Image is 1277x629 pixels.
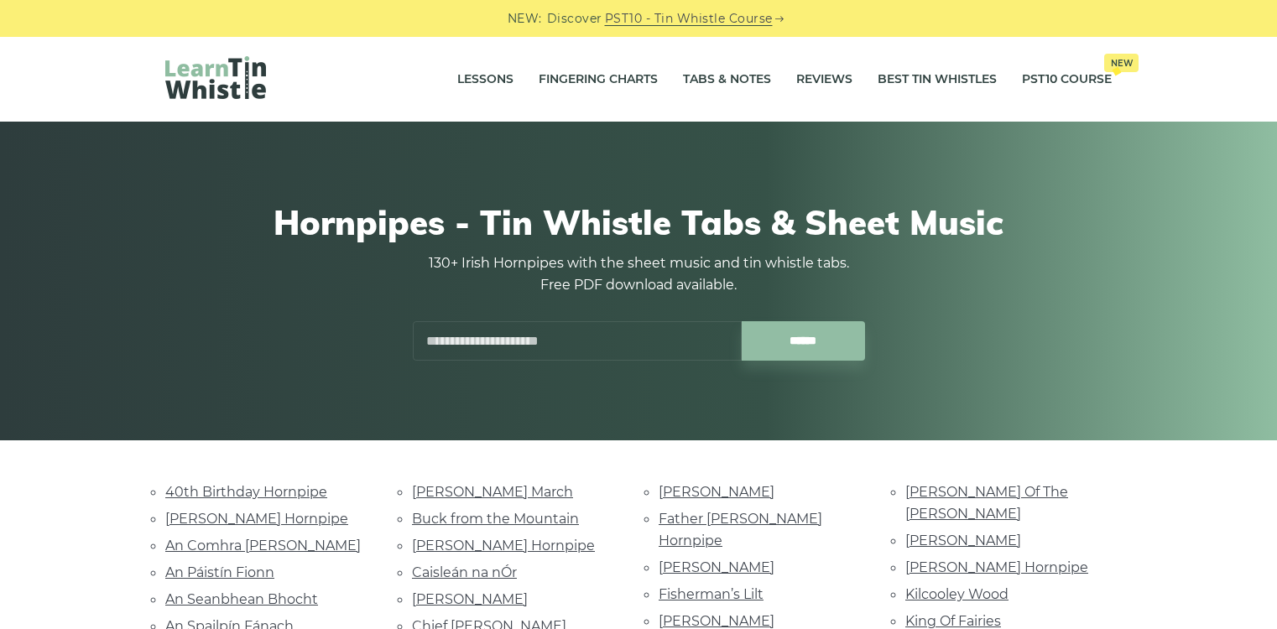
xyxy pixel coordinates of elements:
[412,591,528,607] a: [PERSON_NAME]
[165,564,274,580] a: An Páistín Fionn
[412,484,573,500] a: [PERSON_NAME] March
[905,613,1001,629] a: King Of Fairies
[905,484,1068,522] a: [PERSON_NAME] Of The [PERSON_NAME]
[412,538,595,554] a: [PERSON_NAME] Hornpipe
[683,59,771,101] a: Tabs & Notes
[165,591,318,607] a: An Seanbhean Bhocht
[796,59,852,101] a: Reviews
[165,56,266,99] img: LearnTinWhistle.com
[905,586,1009,602] a: Kilcooley Wood
[905,559,1088,575] a: [PERSON_NAME] Hornpipe
[165,484,327,500] a: 40th Birthday Hornpipe
[412,252,865,296] p: 130+ Irish Hornpipes with the sheet music and tin whistle tabs. Free PDF download available.
[412,564,517,580] a: Caisleán na nÓr
[659,613,774,629] a: [PERSON_NAME]
[659,586,764,602] a: Fisherman’s Lilt
[1022,59,1112,101] a: PST10 CourseNew
[539,59,658,101] a: Fingering Charts
[659,484,774,500] a: [PERSON_NAME]
[659,511,822,548] a: Father [PERSON_NAME] Hornpipe
[905,533,1021,548] a: [PERSON_NAME]
[165,511,348,527] a: [PERSON_NAME] Hornpipe
[457,59,513,101] a: Lessons
[1104,54,1139,72] span: New
[659,559,774,575] a: [PERSON_NAME]
[165,538,361,554] a: An Comhra [PERSON_NAME]
[878,59,997,101] a: Best Tin Whistles
[412,511,579,527] a: Buck from the Mountain
[165,202,1112,242] h1: Hornpipes - Tin Whistle Tabs & Sheet Music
